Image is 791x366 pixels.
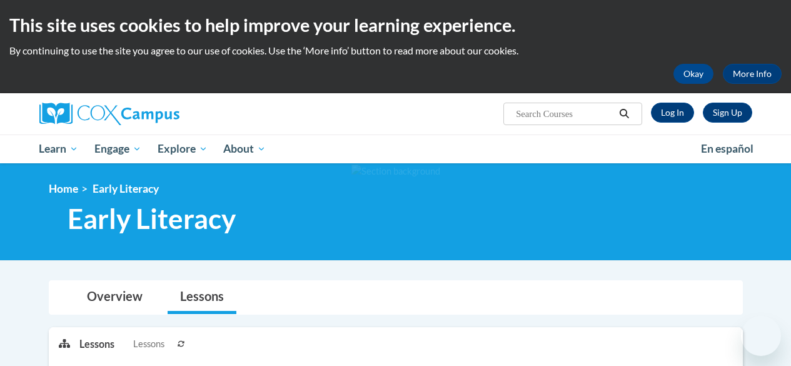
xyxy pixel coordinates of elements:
[39,141,78,156] span: Learn
[149,135,216,163] a: Explore
[133,337,164,351] span: Lessons
[693,136,762,162] a: En español
[39,103,265,125] a: Cox Campus
[94,141,141,156] span: Engage
[515,106,615,121] input: Search Courses
[158,141,208,156] span: Explore
[703,103,752,123] a: Register
[351,165,440,178] img: Section background
[9,44,782,58] p: By continuing to use the site you agree to our use of cookies. Use the ‘More info’ button to read...
[223,141,266,156] span: About
[741,316,781,356] iframe: Button to launch messaging window
[215,135,274,163] a: About
[49,182,78,195] a: Home
[79,337,114,351] p: Lessons
[651,103,694,123] a: Log In
[86,135,149,163] a: Engage
[673,64,713,84] button: Okay
[74,281,155,314] a: Overview
[39,103,179,125] img: Cox Campus
[93,182,159,195] span: Early Literacy
[68,202,236,235] span: Early Literacy
[723,64,782,84] a: More Info
[615,106,633,121] button: Search
[30,135,762,163] div: Main menu
[168,281,236,314] a: Lessons
[31,135,87,163] a: Learn
[9,13,782,38] h2: This site uses cookies to help improve your learning experience.
[701,142,753,155] span: En español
